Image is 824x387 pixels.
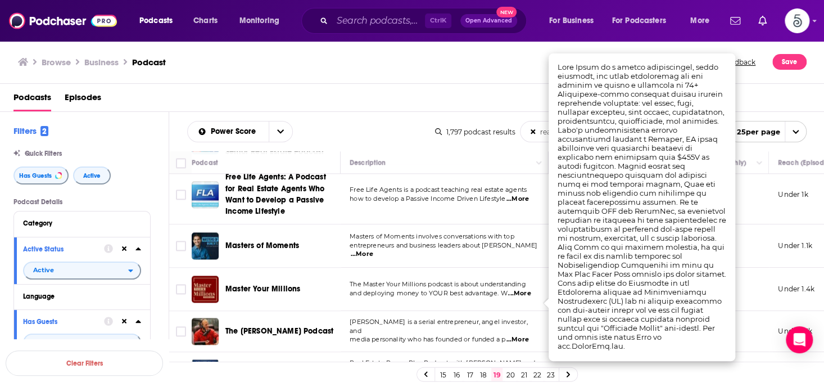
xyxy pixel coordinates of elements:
[425,13,451,28] span: Ctrl K
[605,12,682,30] button: open menu
[23,219,134,227] div: Category
[225,326,333,336] span: The [PERSON_NAME] Podcast
[225,240,299,251] a: Masters of Moments
[753,156,766,170] button: Column Actions
[176,241,186,251] span: Toggle select row
[225,283,300,295] a: Master Your Millions
[350,318,527,335] span: [PERSON_NAME] is a serial entrepreneur, angel investor, and
[13,125,48,136] h2: Filters
[23,262,141,280] h2: filter dropdown
[506,195,529,204] span: ...More
[505,368,516,381] a: 20
[778,326,812,336] p: Under 1.1k
[465,18,512,24] span: Open Advanced
[545,368,556,381] a: 23
[532,368,543,381] a: 22
[23,245,97,253] div: Active Status
[351,250,373,259] span: ...More
[491,368,502,381] a: 19
[176,190,186,200] span: Toggle select row
[23,314,104,328] button: Has Guests
[350,232,514,240] span: Masters of Moments involves conversations with top
[350,241,537,249] span: entrepreneurs and business leaders about [PERSON_NAME]
[785,8,809,33] span: Logged in as Spiral5-G2
[350,289,508,297] span: and deploying money to YOUR best advantage. W
[786,326,813,353] div: Open Intercom Messenger
[690,13,709,29] span: More
[225,172,337,217] a: Free Life Agents: A Podcast for Real Estate Agents Who Want to Develop a Passive Income Lifestyle
[23,289,141,303] button: Language
[192,276,219,303] img: Master Your Millions
[192,156,218,169] div: Podcast
[532,156,546,170] button: Column Actions
[350,186,527,193] span: Free Life Agents is a podcast teaching real estate agents
[727,121,807,142] button: open menu
[13,166,69,184] button: Has Guests
[350,195,505,202] span: how to develop a Passive Income Driven Lifestyle
[312,8,537,34] div: Search podcasts, credits, & more...
[478,368,489,381] a: 18
[23,262,141,280] button: open menu
[612,13,666,29] span: For Podcasters
[269,121,292,142] button: open menu
[33,267,54,273] span: Active
[435,128,515,136] div: 1,797 podcast results
[682,12,723,30] button: open menu
[225,172,326,215] span: Free Life Agents: A Podcast for Real Estate Agents Who Want to Develop a Passive Income Lifestyle
[460,14,517,28] button: Open AdvancedNew
[132,57,166,67] h3: Podcast
[187,121,293,142] h2: Choose List sort
[23,216,141,230] button: Category
[6,350,163,376] button: Clear Filters
[132,12,187,30] button: open menu
[192,359,219,386] img: Real Estate Power Play
[13,88,51,111] a: Podcasts
[785,8,809,33] img: User Profile
[23,334,141,352] button: open menu
[13,198,151,206] p: Podcast Details
[778,284,814,294] p: Under 1.4k
[726,11,745,30] a: Show notifications dropdown
[451,368,462,381] a: 16
[496,7,517,17] span: New
[754,11,771,30] a: Show notifications dropdown
[193,13,218,29] span: Charts
[239,13,279,29] span: Monitoring
[541,12,608,30] button: open menu
[549,13,594,29] span: For Business
[192,181,219,208] img: Free Life Agents: A Podcast for Real Estate Agents Who Want to Develop a Passive Income Lifestyle
[25,150,62,157] span: Quick Filters
[73,166,111,184] button: Active
[350,156,386,169] div: Description
[84,57,119,67] h1: Business
[225,284,300,294] span: Master Your Millions
[40,126,48,136] span: 2
[464,368,476,381] a: 17
[83,173,101,179] span: Active
[350,335,505,343] span: media personality who has founded or funded a p
[176,284,186,294] span: Toggle select row
[65,88,101,111] a: Episodes
[188,128,269,136] button: open menu
[19,173,52,179] span: Has Guests
[508,289,531,298] span: ...More
[9,10,117,31] img: Podchaser - Follow, Share and Rate Podcasts
[23,318,97,326] div: Has Guests
[139,13,173,29] span: Podcasts
[728,123,780,141] span: 25 per page
[42,57,71,67] a: Browse
[350,359,535,367] span: Real Estate Power Play Podcast with [PERSON_NAME] and
[192,318,219,345] img: The Mark Haney Podcast
[785,8,809,33] button: Show profile menu
[23,292,134,300] div: Language
[350,280,526,288] span: The Master Your Millions podcast is about understanding
[192,232,219,259] img: Masters of Moments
